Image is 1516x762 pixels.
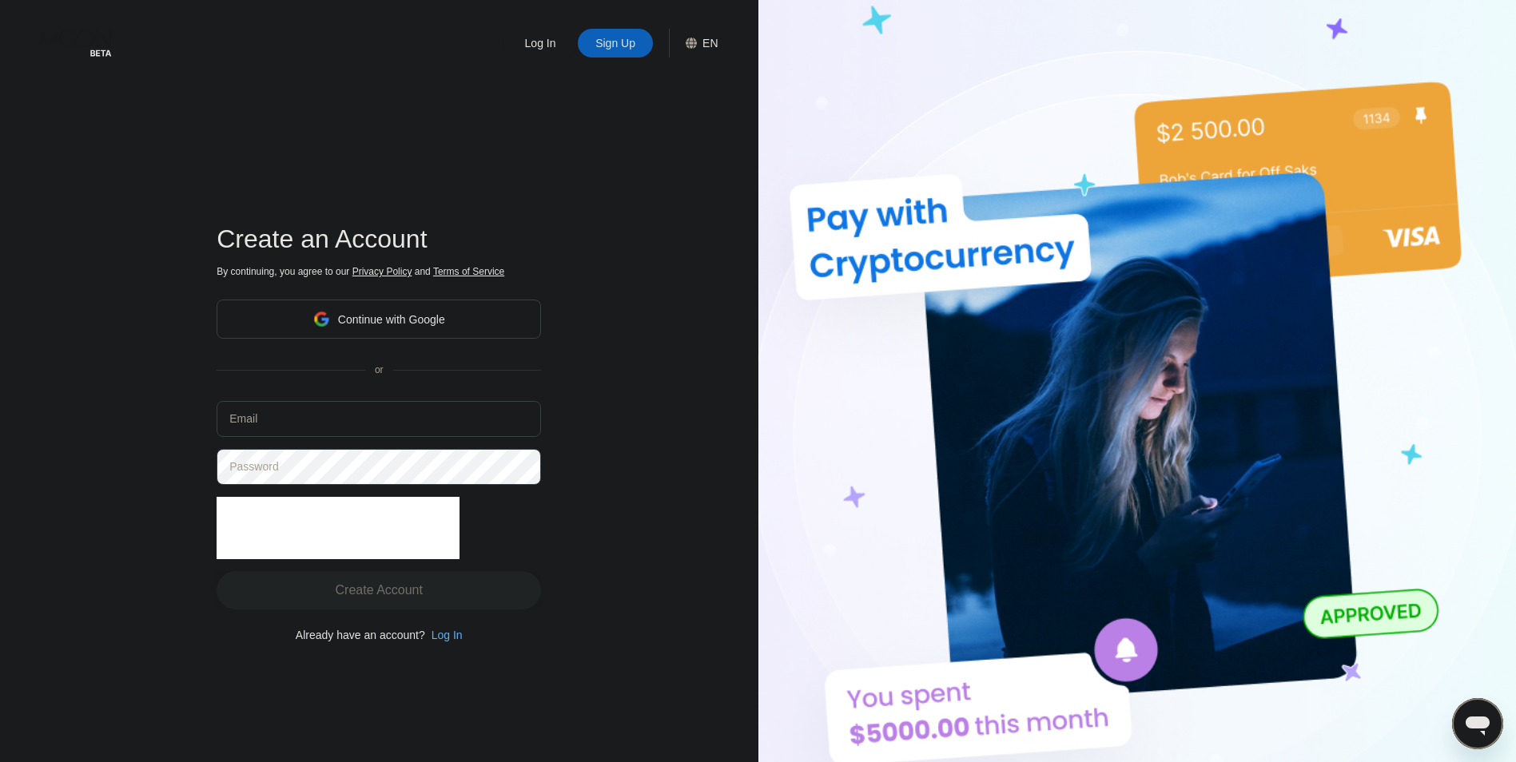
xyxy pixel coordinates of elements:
div: Log In [523,35,558,51]
div: or [375,364,384,375]
div: Log In [503,29,578,58]
iframe: reCAPTCHA [217,497,460,559]
span: Privacy Policy [352,266,412,277]
div: By continuing, you agree to our [217,266,541,277]
div: Password [229,460,278,473]
span: and [412,266,433,277]
div: Sign Up [578,29,653,58]
span: Terms of Service [433,266,504,277]
div: Continue with Google [217,300,541,339]
div: Already have an account? [296,629,425,641]
div: Create an Account [217,224,541,254]
div: Email [229,412,257,425]
div: EN [669,29,718,58]
div: EN [702,37,718,50]
iframe: Button to launch messaging window [1452,698,1503,749]
div: Log In [425,629,463,641]
div: Log In [432,629,463,641]
div: Sign Up [594,35,637,51]
div: Continue with Google [338,313,445,326]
